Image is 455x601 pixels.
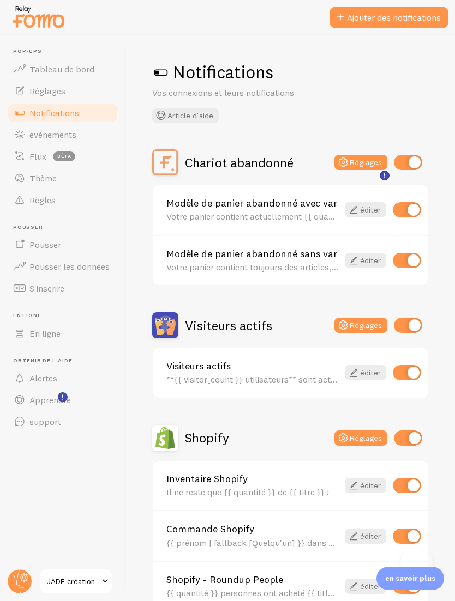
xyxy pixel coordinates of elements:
h2: Chariot abandonné [185,154,294,171]
span: Obtenir de l'aide [13,357,119,365]
span: En ligne [29,328,61,339]
a: Pousser les données [7,256,119,277]
img: Visiteurs actifs [152,312,178,338]
a: éditer [345,529,386,544]
span: Apprendre [29,394,71,405]
span: Thème [29,173,57,184]
span: JADE création [47,575,99,588]
button: Article d'aide [152,108,219,123]
a: Inventaire Shopify [166,474,338,484]
button: Réglages [334,155,387,170]
a: Visiteurs actifs [166,361,338,371]
img: Chariot abandonné [152,149,178,175]
a: éditer [345,478,386,493]
a: Réglages [7,80,119,102]
a: Thème [7,167,119,189]
a: S'inscrire [7,277,119,299]
a: support [7,411,119,433]
div: Votre panier contient actuellement {{ quantity_of_products | propercase | fallback [0] | bold }} ... [166,211,338,221]
a: En ligne [7,323,119,344]
a: Tableau de bord [7,58,119,80]
h2: Visiteurs actifs [185,317,272,334]
div: {{ quantité }} personnes ont acheté {{ title_with_link }} au cours des dernières heures [166,588,338,598]
span: Règles [29,195,56,205]
span: Pousser les données [29,261,110,272]
a: Notifications [7,102,119,124]
p: en savoir plus [385,573,435,584]
a: Modèle de panier abandonné avec variables [166,198,338,208]
span: Notifications [29,107,79,118]
a: Shopify - Roundup People [166,575,338,585]
span: Flux [29,151,46,162]
a: éditer [345,579,386,594]
span: S'inscrire [29,283,64,294]
div: **{{ visitor_count }} utilisateurs** sont actuellement actifs sur notre {{ page_or_website }} {{ ... [166,374,338,384]
a: Règles [7,189,119,211]
a: Commande Shopify [166,524,338,534]
span: Réglages [29,86,65,96]
a: éditer [345,365,386,380]
div: en savoir plus [376,567,444,590]
span: POP-UPS [13,48,119,55]
span: support [29,416,61,427]
button: Réglages [334,318,387,333]
div: Votre panier contient toujours des articles, qu'en est-il du paiement ? [166,262,338,272]
a: Apprendre [7,389,119,411]
a: Flux BÊTA [7,145,119,167]
a: événements [7,124,119,145]
a: Pousser [7,234,119,256]
button: Réglages [334,430,387,446]
span: Tableau de bord [29,64,94,75]
h2: Shopify [185,429,229,446]
span: Pousser [29,239,61,250]
a: JADE création [39,568,113,594]
div: Il ne reste que {{ quantité }} de {{ titre }} ! [166,487,338,497]
iframe: Help Scout Beacon - Open [400,547,433,579]
svg: <p>🛍️ Pour les utilisateurs de Shopify</p><p>Pour utiliser le modèle <strong>Chariot abandé avec ... [380,171,390,180]
img: Shopify [152,425,178,451]
span: Alertes [29,373,57,384]
a: Alertes [7,367,119,389]
a: Modèle de panier abandonné sans variables [166,249,338,259]
div: {{ prénom | fallback [Quelqu'un] }} dans {{ ville | fallback [où cool] }}, {{ province | fallback... [166,538,338,548]
a: éditer [345,253,386,268]
span: EN LIGNE [13,312,119,319]
h1: Notifications [152,61,429,83]
p: Vos connexions et leurs notifications [152,87,414,99]
a: éditer [345,202,386,217]
img: fomo-relay-logo-orange.svg [11,3,66,31]
span: événements [29,129,76,140]
span: POUSSER [13,224,119,231]
span: BÊTA [53,151,75,161]
svg: <p>Regardez les nouveaux tutoriels sur les fonctionnalités ! </p> [58,392,68,402]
